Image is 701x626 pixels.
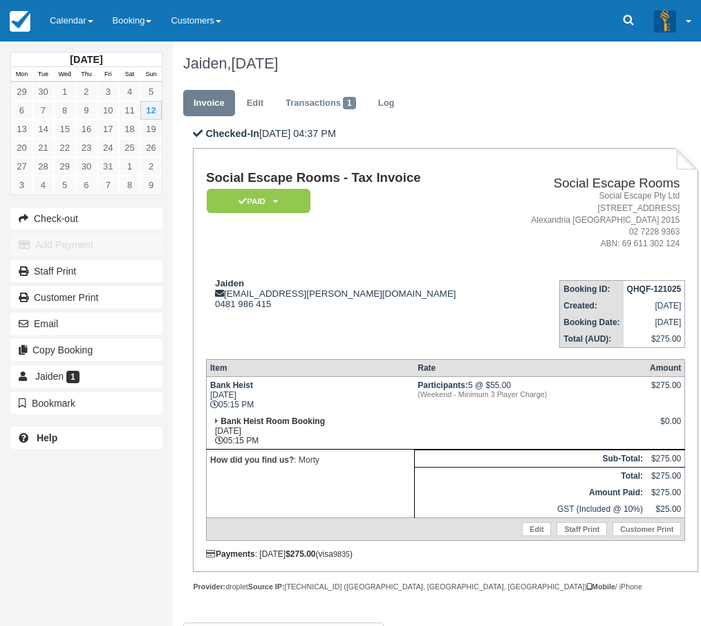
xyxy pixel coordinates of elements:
a: 29 [54,157,75,176]
a: 19 [140,120,162,138]
a: 22 [54,138,75,157]
a: 27 [11,157,32,176]
strong: Mobile [587,582,615,591]
td: GST (Included @ 10%) [414,501,646,518]
td: [DATE] [624,314,685,331]
a: 15 [54,120,75,138]
span: 1 [343,97,356,109]
strong: [DATE] [70,54,102,65]
th: Item [206,360,414,377]
a: 8 [54,101,75,120]
a: 3 [97,82,119,101]
a: Transactions1 [275,90,366,117]
a: Customer Print [10,286,162,309]
td: [DATE] [624,297,685,314]
a: 12 [140,101,162,120]
a: 2 [140,157,162,176]
a: 3 [11,176,32,194]
a: 4 [32,176,54,194]
a: Staff Print [557,522,607,536]
a: Log [368,90,405,117]
div: $0.00 [650,416,681,437]
a: Invoice [183,90,235,117]
th: Tue [32,67,54,82]
a: 18 [119,120,140,138]
a: 24 [97,138,119,157]
th: Amount [646,360,685,377]
strong: Source IP: [248,582,285,591]
a: 4 [119,82,140,101]
b: Checked-In [205,128,259,139]
span: 1 [66,371,80,383]
a: Paid [206,188,306,214]
a: 20 [11,138,32,157]
strong: Bank Heist Room Booking [221,416,325,426]
strong: Jaiden [215,278,244,288]
a: 30 [32,82,54,101]
a: 30 [75,157,97,176]
a: 6 [11,101,32,120]
p: : Morty [210,453,411,467]
span: Jaiden [35,371,64,382]
img: A3 [654,10,676,32]
small: 9835 [333,550,350,558]
b: Help [37,432,57,443]
a: 7 [32,101,54,120]
button: Check-out [10,208,162,230]
p: [DATE] 04:37 PM [193,127,698,141]
td: $275.00 [646,450,685,468]
a: 7 [97,176,119,194]
a: 17 [97,120,119,138]
div: $275.00 [650,380,681,401]
a: 8 [119,176,140,194]
th: Sat [119,67,140,82]
td: $25.00 [646,501,685,518]
td: $275.00 [646,468,685,485]
a: 25 [119,138,140,157]
h1: Social Escape Rooms - Tax Invoice [206,171,498,185]
td: [DATE] 05:15 PM [206,377,414,414]
a: 29 [11,82,32,101]
strong: How did you find us? [210,455,294,465]
a: 16 [75,120,97,138]
strong: Payments [206,549,255,559]
th: Sub-Total: [414,450,646,468]
a: 5 [140,82,162,101]
div: droplet [TECHNICAL_ID] ([GEOGRAPHIC_DATA], [GEOGRAPHIC_DATA], [GEOGRAPHIC_DATA]) / iPhone [193,582,698,592]
a: 2 [75,82,97,101]
a: 1 [54,82,75,101]
strong: Participants [418,380,468,390]
strong: Bank Heist [210,380,253,390]
a: 1 [119,157,140,176]
a: 26 [140,138,162,157]
a: 21 [32,138,54,157]
th: Rate [414,360,646,377]
th: Thu [75,67,97,82]
a: 31 [97,157,119,176]
em: Paid [207,189,310,213]
button: Copy Booking [10,339,162,361]
a: Staff Print [10,260,162,282]
a: Edit [522,522,551,536]
th: Sun [140,67,162,82]
img: checkfront-main-nav-mini-logo.png [10,11,30,32]
th: Mon [11,67,32,82]
a: 6 [75,176,97,194]
a: Help [10,427,162,449]
div: [EMAIL_ADDRESS][PERSON_NAME][DOMAIN_NAME] 0481 986 415 [206,278,498,309]
a: 23 [75,138,97,157]
a: 11 [119,101,140,120]
button: Bookmark [10,392,162,414]
td: $275.00 [646,484,685,501]
a: Jaiden 1 [10,365,162,387]
a: 10 [97,101,119,120]
th: Total (AUD): [560,331,624,348]
th: Booking ID: [560,281,624,298]
td: 5 @ $55.00 [414,377,646,414]
th: Total: [414,468,646,485]
strong: Provider: [193,582,225,591]
address: Social Escape Pty Ltd [STREET_ADDRESS] Alexandria [GEOGRAPHIC_DATA] 2015 02 7228 9363 ABN: 69 611... [504,190,680,250]
strong: $275.00 [286,549,315,559]
button: Email [10,313,162,335]
button: Add Payment [10,234,162,256]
